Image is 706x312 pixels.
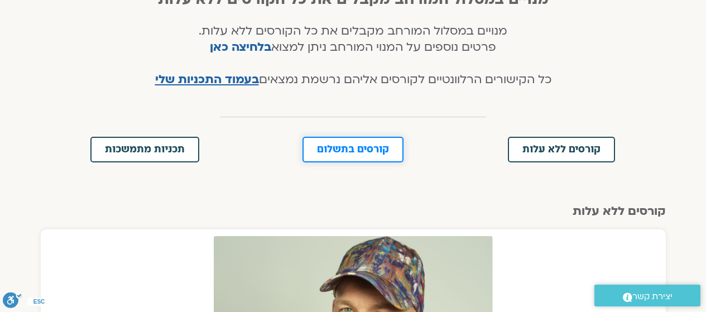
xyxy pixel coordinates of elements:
a: קורסים ללא עלות [508,137,615,162]
a: קורסים בתשלום [302,137,404,162]
span: תכניות מתמשכות [105,145,185,155]
span: קורסים ללא עלות [522,145,601,155]
a: תכניות מתמשכות [90,137,199,162]
h2: קורסים ללא עלות [41,205,666,218]
span: יצירת קשר [632,289,673,304]
a: יצירת קשר [594,285,700,306]
a: בעמוד התכניות שלי [155,71,259,88]
a: בלחיצה כאן [210,39,271,55]
span: קורסים בתשלום [317,145,389,155]
h4: מנויים במסלול המורחב מקבלים את כל הקורסים ללא עלות. פרטים נוספים על המנוי המורחב ניתן למצוא כל הק... [142,23,564,88]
